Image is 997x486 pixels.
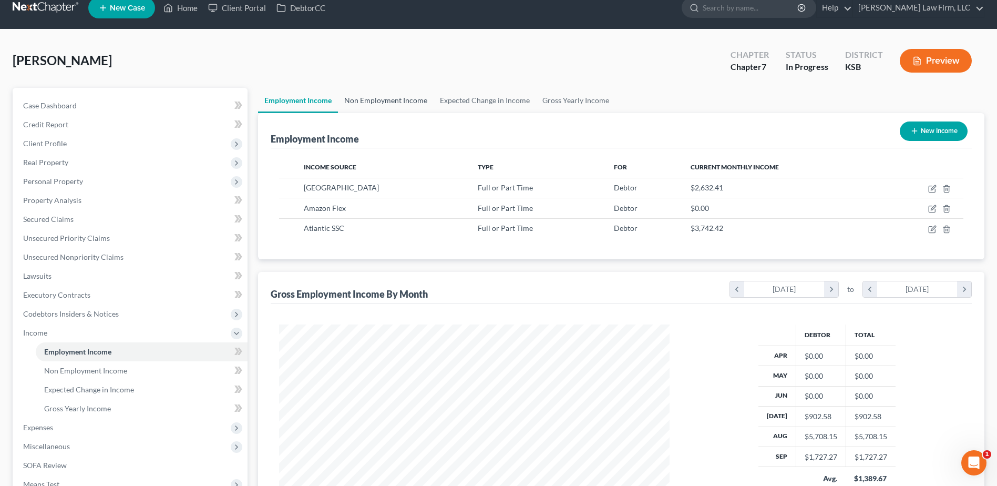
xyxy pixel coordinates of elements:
[691,163,779,171] span: Current Monthly Income
[731,49,769,61] div: Chapter
[786,61,828,73] div: In Progress
[23,290,90,299] span: Executory Contracts
[614,204,638,212] span: Debtor
[846,366,896,386] td: $0.00
[15,115,248,134] a: Credit Report
[846,407,896,427] td: $902.58
[805,351,837,361] div: $0.00
[786,49,828,61] div: Status
[13,53,112,68] span: [PERSON_NAME]
[691,183,723,192] span: $2,632.41
[758,346,796,366] th: Apr
[796,325,846,346] th: Debtor
[854,473,887,484] div: $1,389.67
[845,61,883,73] div: KSB
[900,121,968,141] button: New Income
[23,461,67,470] span: SOFA Review
[44,385,134,394] span: Expected Change in Income
[23,423,53,432] span: Expenses
[762,62,766,72] span: 7
[110,4,145,12] span: New Case
[15,191,248,210] a: Property Analysis
[304,163,356,171] span: Income Source
[744,281,825,297] div: [DATE]
[804,473,837,484] div: Avg.
[36,380,248,399] a: Expected Change in Income
[338,88,434,113] a: Non Employment Income
[15,286,248,305] a: Executory Contracts
[23,196,81,205] span: Property Analysis
[824,281,838,297] i: chevron_right
[304,204,346,212] span: Amazon Flex
[758,407,796,427] th: [DATE]
[805,411,837,422] div: $902.58
[957,281,971,297] i: chevron_right
[846,447,896,467] td: $1,727.27
[614,224,638,232] span: Debtor
[23,139,67,148] span: Client Profile
[23,328,47,337] span: Income
[23,101,77,110] span: Case Dashboard
[23,309,119,318] span: Codebtors Insiders & Notices
[805,452,837,462] div: $1,727.27
[805,391,837,401] div: $0.00
[36,361,248,380] a: Non Employment Income
[478,183,533,192] span: Full or Part Time
[258,88,338,113] a: Employment Income
[36,342,248,361] a: Employment Income
[478,163,494,171] span: Type
[434,88,536,113] a: Expected Change in Income
[614,163,627,171] span: For
[846,427,896,447] td: $5,708.15
[730,281,744,297] i: chevron_left
[304,224,344,232] span: Atlantic SSC
[877,281,958,297] div: [DATE]
[758,447,796,467] th: Sep
[23,120,68,129] span: Credit Report
[271,133,359,145] div: Employment Income
[23,158,68,167] span: Real Property
[731,61,769,73] div: Chapter
[983,450,991,459] span: 1
[15,229,248,248] a: Unsecured Priority Claims
[863,281,877,297] i: chevron_left
[846,346,896,366] td: $0.00
[44,404,111,413] span: Gross Yearly Income
[847,284,854,295] span: to
[15,456,248,475] a: SOFA Review
[15,210,248,229] a: Secured Claims
[614,183,638,192] span: Debtor
[15,96,248,115] a: Case Dashboard
[304,183,379,192] span: [GEOGRAPHIC_DATA]
[846,325,896,346] th: Total
[691,204,709,212] span: $0.00
[846,386,896,406] td: $0.00
[271,288,428,300] div: Gross Employment Income By Month
[805,371,837,381] div: $0.00
[23,271,52,280] span: Lawsuits
[478,204,533,212] span: Full or Part Time
[23,252,124,261] span: Unsecured Nonpriority Claims
[845,49,883,61] div: District
[44,366,127,375] span: Non Employment Income
[691,224,723,232] span: $3,742.42
[23,442,70,451] span: Miscellaneous
[805,431,837,442] div: $5,708.15
[15,267,248,286] a: Lawsuits
[900,49,972,73] button: Preview
[15,248,248,267] a: Unsecured Nonpriority Claims
[536,88,615,113] a: Gross Yearly Income
[23,234,110,242] span: Unsecured Priority Claims
[23,215,74,224] span: Secured Claims
[758,427,796,447] th: Aug
[758,366,796,386] th: May
[961,450,986,475] iframe: Intercom live chat
[23,177,83,186] span: Personal Property
[44,347,111,356] span: Employment Income
[36,399,248,418] a: Gross Yearly Income
[758,386,796,406] th: Jun
[478,224,533,232] span: Full or Part Time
